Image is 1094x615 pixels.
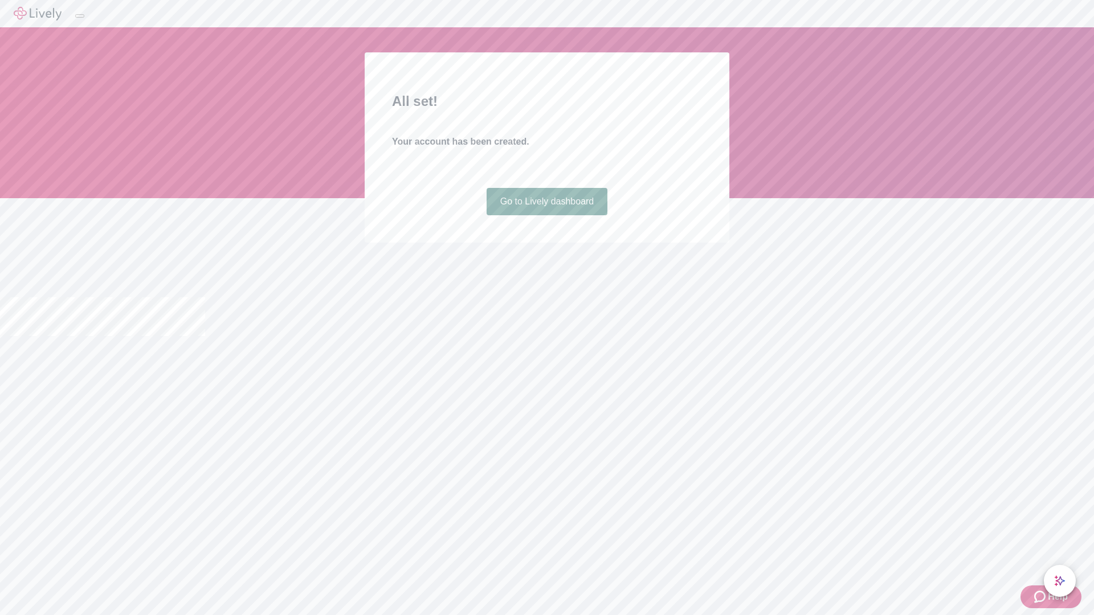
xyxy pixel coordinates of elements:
[392,91,702,112] h2: All set!
[1034,590,1048,604] svg: Zendesk support icon
[14,7,62,20] img: Lively
[392,135,702,149] h4: Your account has been created.
[487,188,608,215] a: Go to Lively dashboard
[1020,585,1081,608] button: Zendesk support iconHelp
[75,14,84,18] button: Log out
[1044,565,1076,597] button: chat
[1054,575,1066,587] svg: Lively AI Assistant
[1048,590,1068,604] span: Help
